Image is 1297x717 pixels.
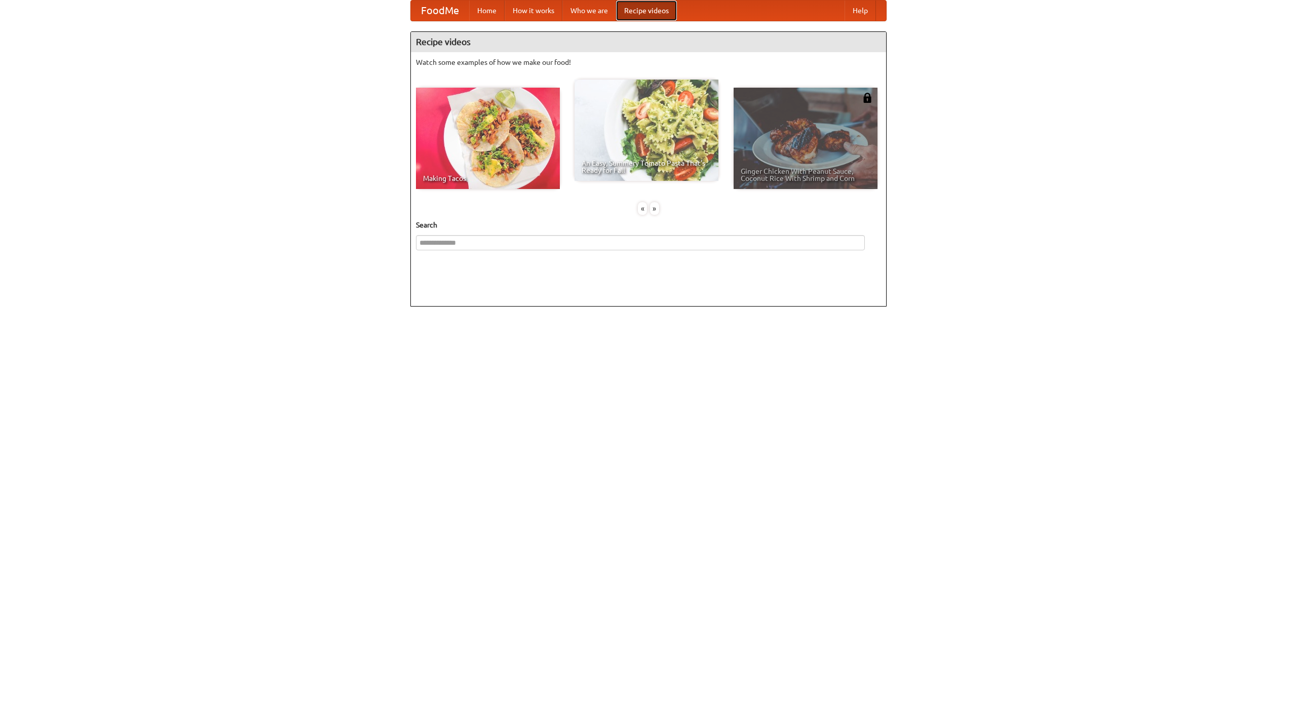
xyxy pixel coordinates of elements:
p: Watch some examples of how we make our food! [416,57,881,67]
h4: Recipe videos [411,32,886,52]
div: » [650,202,659,215]
a: Help [845,1,876,21]
h5: Search [416,220,881,230]
a: Recipe videos [616,1,677,21]
a: An Easy, Summery Tomato Pasta That's Ready for Fall [575,80,718,181]
img: 483408.png [862,93,872,103]
span: Making Tacos [423,175,553,182]
span: An Easy, Summery Tomato Pasta That's Ready for Fall [582,160,711,174]
div: « [638,202,647,215]
a: FoodMe [411,1,469,21]
a: How it works [505,1,562,21]
a: Home [469,1,505,21]
a: Making Tacos [416,88,560,189]
a: Who we are [562,1,616,21]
